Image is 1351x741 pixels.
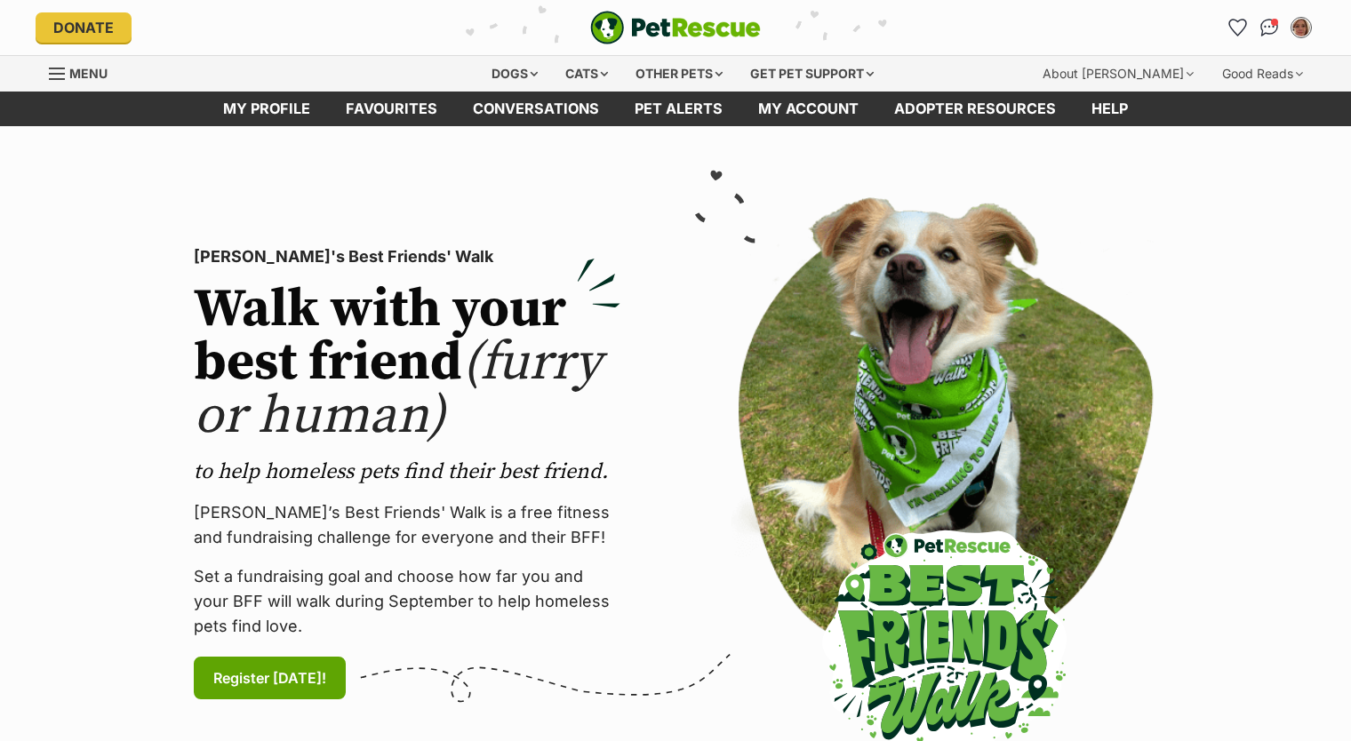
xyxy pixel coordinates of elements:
[1210,56,1315,92] div: Good Reads
[1260,19,1279,36] img: chat-41dd97257d64d25036548639549fe6c8038ab92f7586957e7f3b1b290dea8141.svg
[623,56,735,92] div: Other pets
[553,56,620,92] div: Cats
[1292,19,1310,36] img: Toula Andreadis profile pic
[194,564,620,639] p: Set a fundraising goal and choose how far you and your BFF will walk during September to help hom...
[49,56,120,88] a: Menu
[1074,92,1146,126] a: Help
[479,56,550,92] div: Dogs
[194,657,346,699] a: Register [DATE]!
[213,667,326,689] span: Register [DATE]!
[69,66,108,81] span: Menu
[205,92,328,126] a: My profile
[876,92,1074,126] a: Adopter resources
[328,92,455,126] a: Favourites
[590,11,761,44] a: PetRescue
[1223,13,1315,42] ul: Account quick links
[590,11,761,44] img: logo-e224e6f780fb5917bec1dbf3a21bbac754714ae5b6737aabdf751b685950b380.svg
[740,92,876,126] a: My account
[36,12,132,43] a: Donate
[1287,13,1315,42] button: My account
[194,283,620,443] h2: Walk with your best friend
[1030,56,1206,92] div: About [PERSON_NAME]
[194,244,620,269] p: [PERSON_NAME]'s Best Friends' Walk
[194,500,620,550] p: [PERSON_NAME]’s Best Friends' Walk is a free fitness and fundraising challenge for everyone and t...
[738,56,886,92] div: Get pet support
[194,330,602,450] span: (furry or human)
[617,92,740,126] a: Pet alerts
[194,458,620,486] p: to help homeless pets find their best friend.
[1223,13,1251,42] a: Favourites
[1255,13,1283,42] a: Conversations
[455,92,617,126] a: conversations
